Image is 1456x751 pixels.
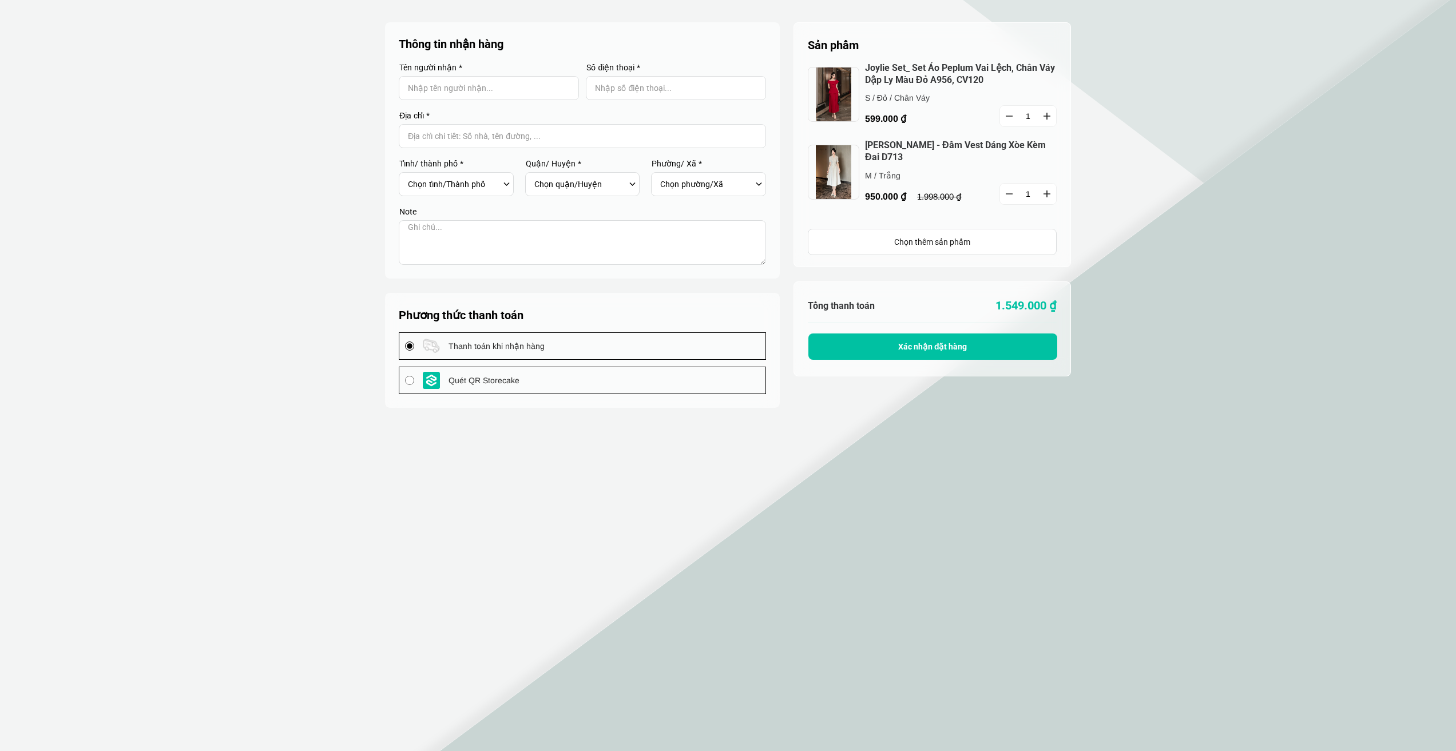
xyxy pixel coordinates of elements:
[651,160,766,168] label: Phường/ Xã *
[808,333,1057,360] button: Xác nhận đặt hàng
[865,140,1057,164] a: [PERSON_NAME] - Đầm Vest Dáng Xòe Kèm Đai D713
[423,337,440,355] img: payment logo
[808,300,933,311] h6: Tổng thanh toán
[399,307,766,324] h5: Phương thức thanh toán
[405,341,414,351] input: payment logo Thanh toán khi nhận hàng
[525,160,640,168] label: Quận/ Huyện *
[405,376,414,385] input: payment logo Quét QR Storecake
[808,37,1057,54] h5: Sản phẩm
[808,145,859,200] img: png.png
[660,174,752,194] select: Select commune
[399,36,767,52] p: Thông tin nhận hàng
[399,112,766,120] label: Địa chỉ *
[423,372,440,389] img: payment logo
[399,208,766,216] label: Note
[399,124,766,148] input: Input address with auto completion
[399,160,514,168] label: Tỉnh/ thành phố *
[449,374,519,387] span: Quét QR Storecake
[865,92,979,104] p: S / Đỏ / Chân Váy
[865,189,979,204] p: 950.000 ₫
[586,63,766,71] label: Số điện thoại *
[399,63,579,71] label: Tên người nhận *
[865,169,979,182] p: M / Trắng
[534,174,626,194] select: Select district
[933,297,1057,315] p: 1.549.000 ₫
[865,112,979,126] p: 599.000 ₫
[808,229,1057,255] a: Chọn thêm sản phẩm
[917,192,969,202] p: 1.998.000 ₫
[399,76,579,100] input: Input Nhập tên người nhận...
[1000,106,1056,126] input: Quantity input
[808,67,859,122] img: jpeg.jpeg
[1000,184,1056,204] input: Quantity input
[449,340,545,352] span: Thanh toán khi nhận hàng
[408,174,500,194] select: Select province
[808,236,1056,248] div: Chọn thêm sản phẩm
[586,76,766,100] input: Input Nhập số điện thoại...
[865,62,1057,86] a: Joylie Set_ Set Áo Peplum Vai Lệch, Chân Váy Dập Ly Màu Đỏ A956, CV120
[898,342,967,351] span: Xác nhận đặt hàng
